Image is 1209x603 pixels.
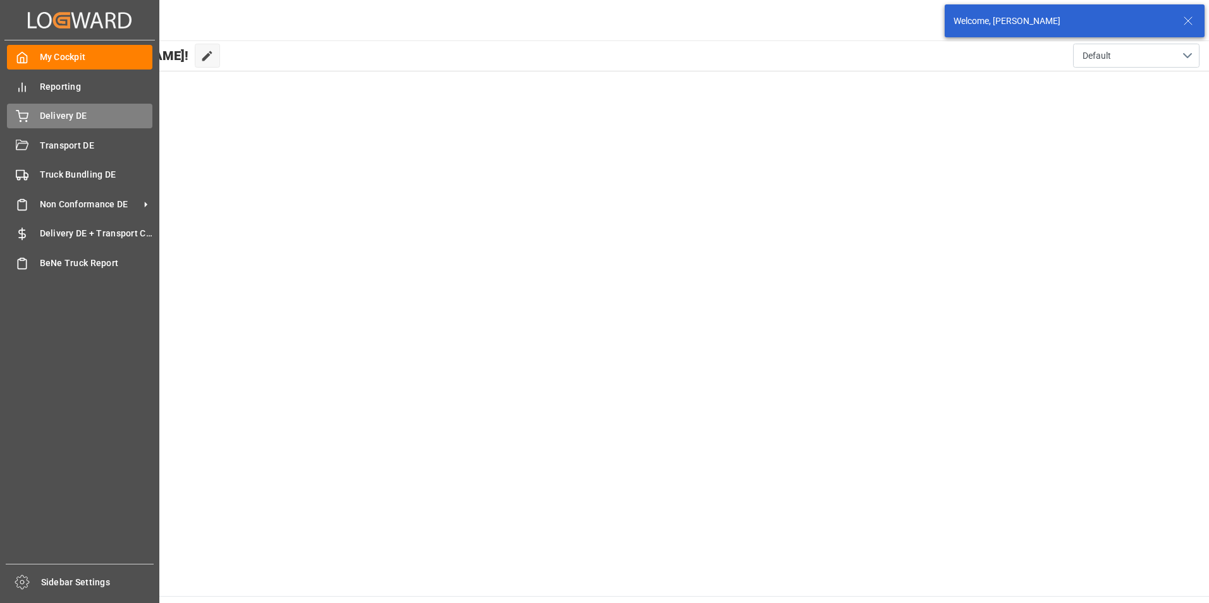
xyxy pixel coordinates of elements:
a: My Cockpit [7,45,152,70]
a: Transport DE [7,133,152,157]
span: Sidebar Settings [41,576,154,589]
a: Delivery DE [7,104,152,128]
a: Delivery DE + Transport Cost [7,221,152,246]
span: My Cockpit [40,51,153,64]
span: Delivery DE [40,109,153,123]
button: open menu [1073,44,1200,68]
div: Welcome, [PERSON_NAME] [954,15,1171,28]
span: Hello [PERSON_NAME]! [52,44,188,68]
span: Truck Bundling DE [40,168,153,181]
span: Delivery DE + Transport Cost [40,227,153,240]
span: Reporting [40,80,153,94]
span: Non Conformance DE [40,198,140,211]
a: Reporting [7,74,152,99]
span: BeNe Truck Report [40,257,153,270]
a: Truck Bundling DE [7,162,152,187]
span: Transport DE [40,139,153,152]
span: Default [1083,49,1111,63]
a: BeNe Truck Report [7,250,152,275]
